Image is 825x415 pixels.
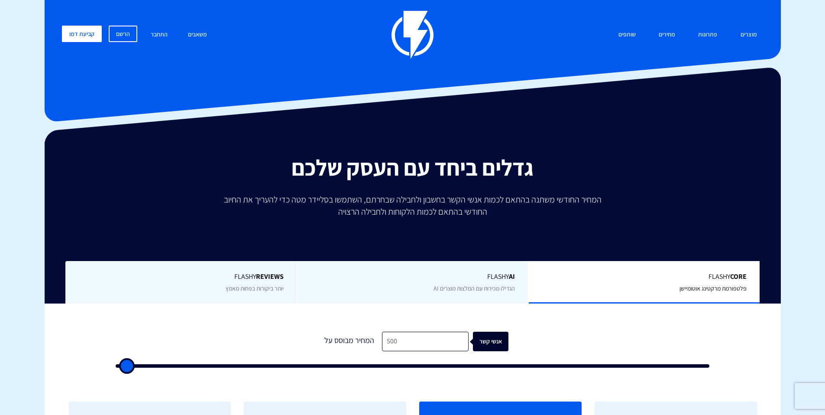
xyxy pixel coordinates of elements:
[612,26,642,44] a: שותפים
[256,272,284,281] b: REVIEWS
[734,26,764,44] a: מוצרים
[730,272,747,281] b: Core
[62,26,102,42] a: קביעת דמו
[692,26,724,44] a: פתרונות
[144,26,174,44] a: התחבר
[218,193,608,218] p: המחיר החודשי משתנה בהתאם לכמות אנשי הקשר בחשבון ולחבילה שבחרתם, השתמשו בסליידר מטה כדי להעריך את ...
[542,272,747,282] span: Flashy
[51,155,774,180] h2: גדלים ביחד עם העסק שלכם
[479,332,514,351] div: אנשי קשר
[679,284,747,292] span: פלטפורמת מרקטינג אוטומיישן
[109,26,137,42] a: הרשם
[78,272,284,282] span: Flashy
[181,26,214,44] a: משאבים
[509,272,515,281] b: AI
[317,332,382,351] div: המחיר מבוסס על
[311,272,515,282] span: Flashy
[652,26,682,44] a: מחירים
[434,284,515,292] span: הגדילו מכירות עם המלצות מוצרים AI
[226,284,284,292] span: יותר ביקורות בפחות מאמץ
